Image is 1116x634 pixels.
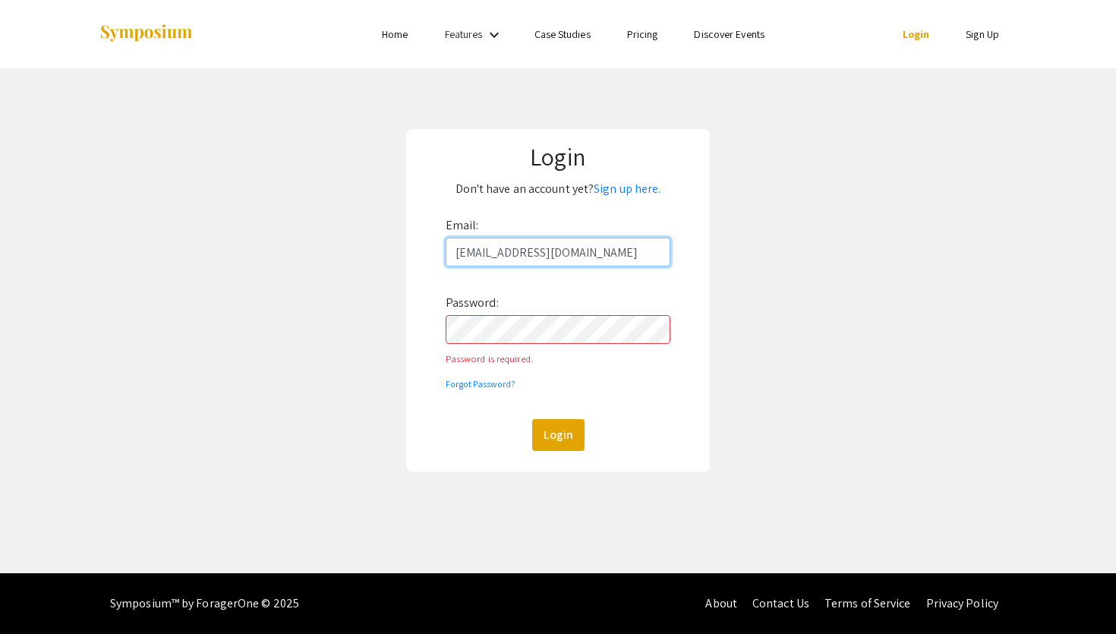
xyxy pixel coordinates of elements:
div: Password is required. [446,347,671,371]
a: About [705,595,737,611]
iframe: Chat [11,566,65,623]
a: Login [903,27,930,41]
label: Password: [446,291,499,315]
a: Contact Us [752,595,809,611]
a: Forgot Password? [446,378,516,390]
img: Symposium by ForagerOne [99,24,194,44]
a: Features [445,27,483,41]
a: Sign Up [966,27,999,41]
a: Discover Events [694,27,764,41]
a: Sign up here. [594,181,660,197]
p: Don't have an account yet? [418,177,699,201]
div: Symposium™ by ForagerOne © 2025 [110,573,299,634]
a: Home [382,27,408,41]
mat-icon: Expand Features list [485,26,503,44]
a: Privacy Policy [926,595,998,611]
label: Email: [446,213,479,238]
a: Pricing [627,27,658,41]
button: Login [532,419,585,451]
h1: Login [418,142,699,171]
a: Case Studies [534,27,591,41]
a: Terms of Service [824,595,911,611]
